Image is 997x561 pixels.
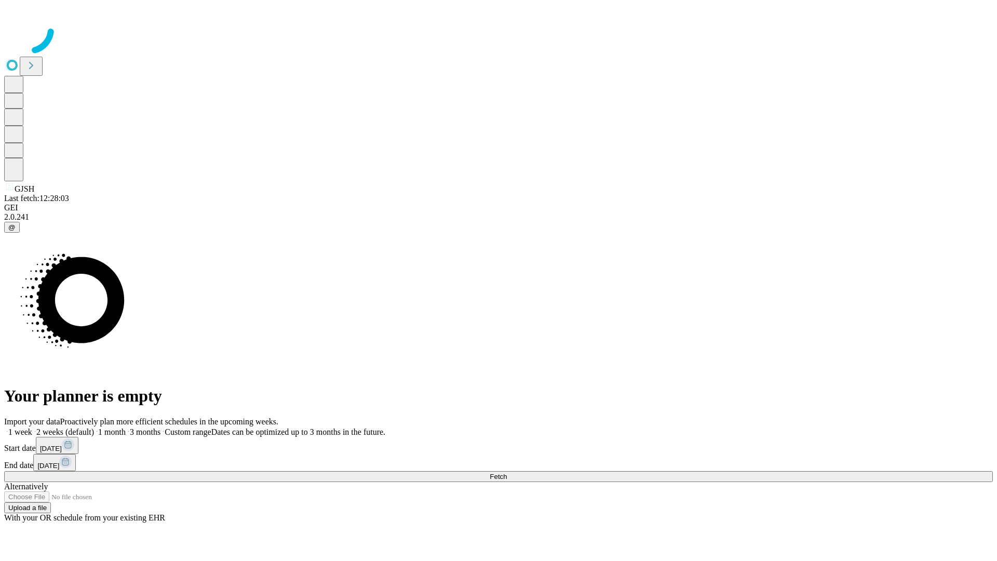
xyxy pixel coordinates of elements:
[211,428,385,436] span: Dates can be optimized up to 3 months in the future.
[4,203,993,212] div: GEI
[4,437,993,454] div: Start date
[36,428,94,436] span: 2 weeks (default)
[4,194,69,203] span: Last fetch: 12:28:03
[8,428,32,436] span: 1 week
[165,428,211,436] span: Custom range
[37,462,59,470] span: [DATE]
[4,417,60,426] span: Import your data
[15,184,34,193] span: GJSH
[4,502,51,513] button: Upload a file
[4,482,48,491] span: Alternatively
[4,454,993,471] div: End date
[130,428,160,436] span: 3 months
[60,417,278,426] span: Proactively plan more efficient schedules in the upcoming weeks.
[40,445,62,452] span: [DATE]
[4,471,993,482] button: Fetch
[4,222,20,233] button: @
[4,513,165,522] span: With your OR schedule from your existing EHR
[4,212,993,222] div: 2.0.241
[33,454,76,471] button: [DATE]
[8,223,16,231] span: @
[4,386,993,406] h1: Your planner is empty
[36,437,78,454] button: [DATE]
[98,428,126,436] span: 1 month
[490,473,507,480] span: Fetch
